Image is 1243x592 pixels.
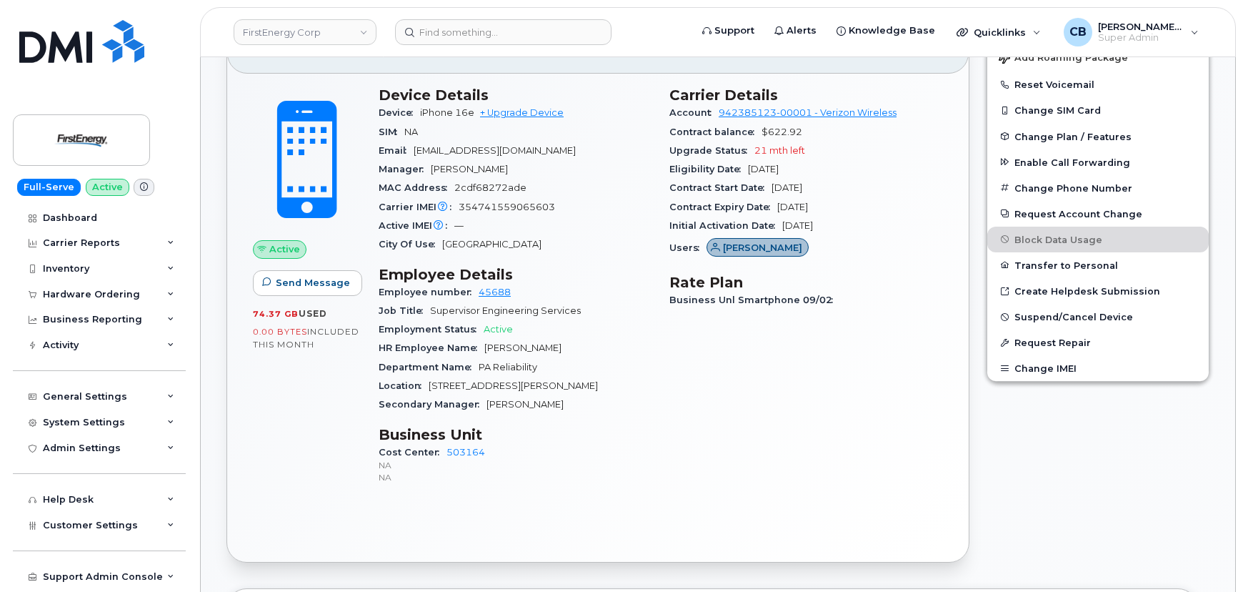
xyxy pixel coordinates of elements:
a: + Upgrade Device [480,107,564,118]
span: 354741559065603 [459,202,555,212]
span: Support [714,24,754,38]
button: Request Repair [987,330,1209,355]
span: Contract Expiry Date [669,202,777,212]
span: NA [404,127,418,137]
h3: Carrier Details [669,87,943,104]
div: Chris Brian [1054,18,1209,46]
span: SIM [379,127,404,137]
span: Job Title [379,305,430,316]
span: Secondary Manager [379,399,486,410]
span: Contract Start Date [669,182,772,193]
span: PA Reliability [479,362,537,373]
button: Transfer to Personal [987,252,1209,278]
span: Manager [379,164,431,174]
span: [PERSON_NAME] [723,241,802,255]
span: [STREET_ADDRESS][PERSON_NAME] [429,380,598,391]
button: Block Data Usage [987,227,1209,252]
span: Business Unl Smartphone 09/02 [669,295,840,305]
button: Enable Call Forwarding [987,149,1209,175]
span: Supervisor Engineering Services [430,305,581,316]
span: Active [269,242,300,256]
h3: Rate Plan [669,274,943,291]
span: Alerts [787,24,817,38]
span: 0.00 Bytes [253,327,307,337]
h3: Business Unit [379,426,652,443]
a: 503164 [446,447,485,458]
span: Employee number [379,287,479,297]
p: NA [379,459,652,471]
div: Quicklinks [947,18,1051,46]
span: [DATE] [748,164,779,174]
span: Active [484,324,513,335]
span: [GEOGRAPHIC_DATA] [442,239,541,250]
span: [PERSON_NAME] [431,164,508,174]
span: Upgrade Status [669,145,754,156]
span: Carrier IMEI [379,202,459,212]
span: 2cdf68272ade [454,182,526,193]
a: Alerts [764,16,827,45]
h3: Employee Details [379,266,652,283]
button: Change SIM Card [987,97,1209,123]
a: Create Helpdesk Submission [987,278,1209,304]
span: Active IMEI [379,220,454,231]
span: CB [1069,24,1087,41]
span: MAC Address [379,182,454,193]
span: HR Employee Name [379,342,484,353]
span: Enable Call Forwarding [1014,157,1130,167]
span: [PERSON_NAME] [484,342,561,353]
span: Users [669,242,707,253]
span: Employment Status [379,324,484,335]
span: Account [669,107,719,118]
span: City Of Use [379,239,442,250]
span: Department Name [379,362,479,373]
h3: Device Details [379,87,652,104]
a: Support [692,16,764,45]
button: Suspend/Cancel Device [987,304,1209,330]
a: 45688 [479,287,511,297]
button: Change IMEI [987,355,1209,381]
span: Knowledge Base [849,24,935,38]
span: Location [379,380,429,391]
span: [PERSON_NAME] [PERSON_NAME] [1098,21,1184,32]
span: [DATE] [782,220,813,231]
span: iPhone 16e [420,107,474,118]
span: Cost Center [379,447,446,458]
a: [PERSON_NAME] [707,242,809,253]
button: Change Phone Number [987,175,1209,201]
span: Send Message [276,276,350,290]
a: FirstEnergy Corp [234,19,376,45]
span: Email [379,145,414,156]
span: — [454,220,464,231]
iframe: Messenger Launcher [1181,530,1232,581]
button: Reset Voicemail [987,71,1209,97]
span: Super Admin [1098,32,1184,44]
span: Change Plan / Features [1014,131,1132,142]
span: 21 mth left [754,145,805,156]
span: $622.92 [762,127,802,137]
span: Suspend/Cancel Device [1014,312,1133,322]
span: Eligibility Date [669,164,748,174]
button: Change Plan / Features [987,124,1209,149]
span: [DATE] [772,182,802,193]
button: Request Account Change [987,201,1209,227]
input: Find something... [395,19,611,45]
span: Initial Activation Date [669,220,782,231]
span: Add Roaming Package [999,52,1128,66]
span: Contract balance [669,127,762,137]
span: used [299,308,327,319]
a: 942385123-00001 - Verizon Wireless [719,107,897,118]
button: Send Message [253,270,362,296]
span: [EMAIL_ADDRESS][DOMAIN_NAME] [414,145,576,156]
span: 74.37 GB [253,309,299,319]
a: Knowledge Base [827,16,945,45]
span: Device [379,107,420,118]
span: Quicklinks [974,26,1026,38]
span: [DATE] [777,202,808,212]
span: [PERSON_NAME] [486,399,564,410]
p: NA [379,471,652,483]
